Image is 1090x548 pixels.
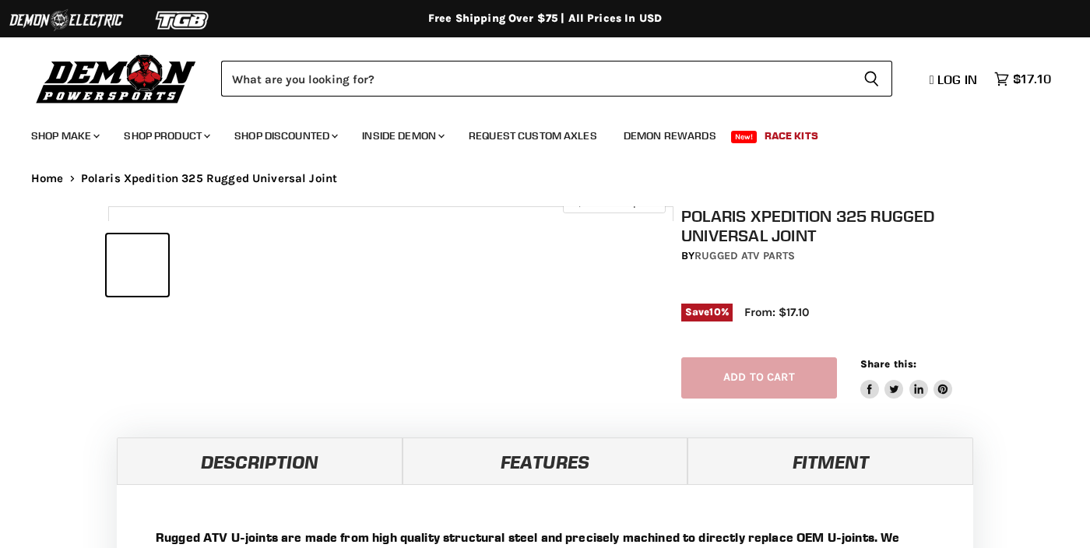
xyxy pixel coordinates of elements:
[125,5,241,35] img: TGB Logo 2
[923,72,986,86] a: Log in
[31,172,64,185] a: Home
[112,120,220,152] a: Shop Product
[403,437,688,484] a: Features
[8,5,125,35] img: Demon Electric Logo 2
[860,357,953,399] aside: Share this:
[986,68,1059,90] a: $17.10
[851,61,892,97] button: Search
[1013,72,1051,86] span: $17.10
[571,196,657,208] span: Click to expand
[753,120,830,152] a: Race Kits
[31,51,202,106] img: Demon Powersports
[937,72,977,87] span: Log in
[694,249,795,262] a: Rugged ATV Parts
[81,172,338,185] span: Polaris Xpedition 325 Rugged Universal Joint
[19,120,109,152] a: Shop Make
[221,61,892,97] form: Product
[731,131,758,143] span: New!
[107,234,168,296] button: IMAGE thumbnail
[681,248,990,265] div: by
[681,304,733,321] span: Save %
[221,61,851,97] input: Search
[117,437,403,484] a: Description
[19,114,1047,152] ul: Main menu
[457,120,609,152] a: Request Custom Axles
[709,306,720,318] span: 10
[350,120,454,152] a: Inside Demon
[744,305,809,319] span: From: $17.10
[223,120,347,152] a: Shop Discounted
[860,358,916,370] span: Share this:
[687,437,973,484] a: Fitment
[681,206,990,245] h1: Polaris Xpedition 325 Rugged Universal Joint
[612,120,728,152] a: Demon Rewards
